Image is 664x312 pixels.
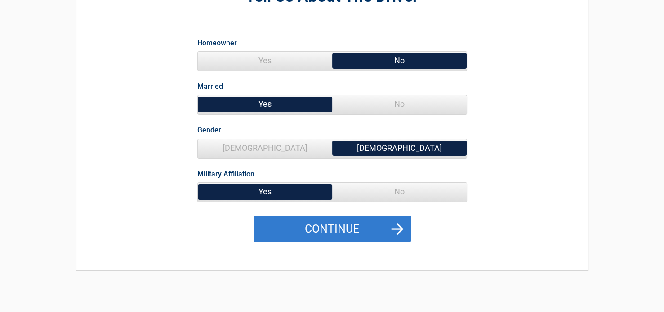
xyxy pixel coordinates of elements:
span: Yes [198,95,332,113]
span: No [332,52,467,70]
label: Married [197,80,223,92]
label: Military Affiliation [197,168,254,180]
span: [DEMOGRAPHIC_DATA] [198,139,332,157]
span: Yes [198,183,332,201]
label: Gender [197,124,221,136]
span: Yes [198,52,332,70]
span: [DEMOGRAPHIC_DATA] [332,139,467,157]
span: No [332,95,467,113]
span: No [332,183,467,201]
button: Continue [254,216,411,242]
label: Homeowner [197,37,237,49]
